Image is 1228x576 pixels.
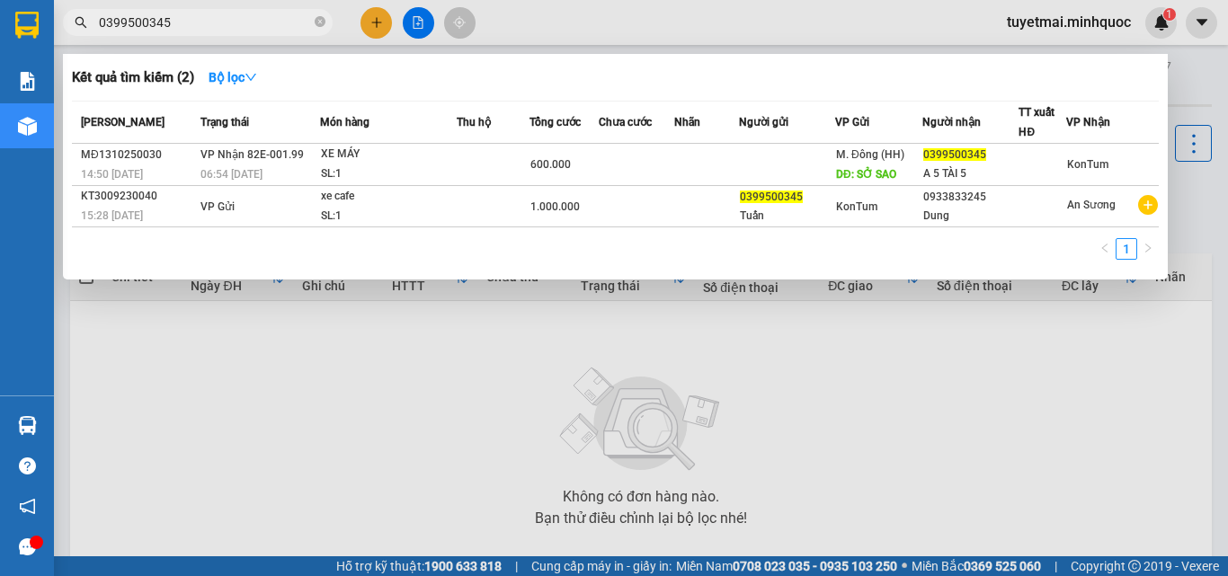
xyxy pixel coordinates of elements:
[81,187,195,206] div: KT3009230040
[1019,106,1054,138] span: TT xuất HĐ
[315,16,325,27] span: close-circle
[530,200,580,213] span: 1.000.000
[529,116,581,128] span: Tổng cước
[1094,238,1116,260] li: Previous Page
[200,116,249,128] span: Trạng thái
[19,538,36,555] span: message
[19,457,36,474] span: question-circle
[75,16,87,29] span: search
[81,146,195,164] div: MĐ1310250030
[740,207,834,226] div: Tuấn
[18,72,37,91] img: solution-icon
[923,164,1018,183] div: A 5 TÀI 5
[18,416,37,435] img: warehouse-icon
[836,200,877,213] span: KonTum
[99,13,311,32] input: Tìm tên, số ĐT hoặc mã đơn
[1143,243,1153,253] span: right
[72,68,194,87] h3: Kết quả tìm kiếm ( 2 )
[1116,238,1137,260] li: 1
[457,116,491,128] span: Thu hộ
[530,158,571,171] span: 600.000
[81,168,143,181] span: 14:50 [DATE]
[1138,195,1158,215] span: plus-circle
[245,71,257,84] span: down
[81,116,165,128] span: [PERSON_NAME]
[200,200,235,213] span: VP Gửi
[674,116,700,128] span: Nhãn
[739,116,788,128] span: Người gửi
[18,117,37,136] img: warehouse-icon
[1099,243,1110,253] span: left
[1137,238,1159,260] li: Next Page
[836,168,896,181] span: DĐ: SỞ SAO
[194,63,271,92] button: Bộ lọcdown
[15,12,39,39] img: logo-vxr
[321,145,456,164] div: XE MÁY
[19,498,36,515] span: notification
[209,70,257,84] strong: Bộ lọc
[923,148,986,161] span: 0399500345
[200,148,304,161] span: VP Nhận 82E-001.99
[321,164,456,184] div: SL: 1
[320,116,369,128] span: Món hàng
[321,207,456,226] div: SL: 1
[1067,199,1116,211] span: An Sương
[1094,238,1116,260] button: left
[923,207,1018,226] div: Dung
[740,191,803,203] span: 0399500345
[315,14,325,31] span: close-circle
[81,209,143,222] span: 15:28 [DATE]
[599,116,652,128] span: Chưa cước
[835,116,869,128] span: VP Gửi
[923,188,1018,207] div: 0933833245
[836,148,904,161] span: M. Đông (HH)
[321,187,456,207] div: xe cafe
[1067,158,1108,171] span: KonTum
[1137,238,1159,260] button: right
[922,116,981,128] span: Người nhận
[200,168,263,181] span: 06:54 [DATE]
[1117,239,1136,259] a: 1
[1066,116,1110,128] span: VP Nhận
